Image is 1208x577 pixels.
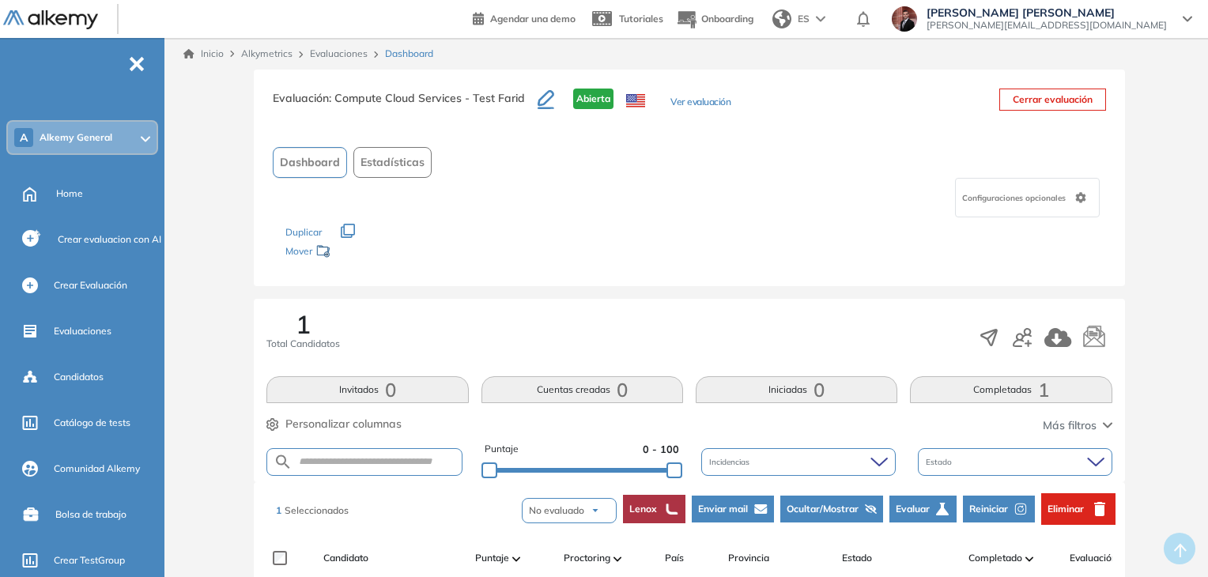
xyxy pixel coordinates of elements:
span: 1 [276,504,281,516]
span: Reiniciar [969,502,1008,516]
img: [missing "en.ARROW_ALT" translation] [1025,556,1033,561]
button: Onboarding [676,2,753,36]
img: SEARCH_ALT [274,452,293,472]
span: Proctoring [564,551,610,565]
div: Estado [918,448,1112,476]
button: Ocultar/Mostrar [780,496,883,522]
span: Home [56,187,83,201]
button: Eliminar [1041,493,1116,525]
span: Alkemy General [40,131,112,144]
span: Candidatos [54,370,104,384]
span: Alkymetrics [241,47,293,59]
span: Seleccionados [285,504,349,516]
img: [missing "en.ARROW_ALT" translation] [613,556,621,561]
button: Ver evaluación [670,95,730,111]
button: Completadas1 [910,376,1112,403]
a: Agendar una demo [473,8,576,27]
span: Onboarding [701,13,753,25]
button: Personalizar columnas [266,416,402,432]
span: Bolsa de trabajo [55,507,126,522]
span: Incidencias [709,456,753,468]
img: arrow [816,16,825,22]
button: Cuentas creadas0 [481,376,683,403]
div: Widget de chat [1129,501,1208,577]
button: Lenox [623,495,685,523]
span: Tutoriales [619,13,663,25]
span: País [665,551,684,565]
button: Dashboard [273,147,347,178]
span: Catálogo de tests [54,416,130,430]
span: 1 [296,311,311,337]
span: Eliminar [1048,502,1084,516]
div: Configuraciones opcionales [955,178,1100,217]
button: Iniciadas0 [696,376,897,403]
button: Cerrar evaluación [999,89,1106,111]
img: arrow [591,506,600,515]
span: 0 - 100 [643,442,679,457]
span: Evaluaciones [54,324,111,338]
button: Estadísticas [353,147,432,178]
span: ES [798,12,810,26]
img: [missing "en.ARROW_ALT" translation] [512,556,520,561]
span: Completado [968,551,1022,565]
span: No evaluado [529,503,584,518]
button: Invitados0 [266,376,468,403]
span: : Compute Cloud Services - Test Farid [329,91,525,105]
span: [PERSON_NAME] [PERSON_NAME] [927,6,1167,19]
a: Inicio [183,47,224,61]
span: Dashboard [280,154,340,171]
button: Evaluar [889,496,957,522]
span: Más filtros [1043,417,1097,434]
img: lenox.jpg [663,501,679,517]
span: Estado [842,551,872,565]
span: Ocultar/Mostrar [787,502,859,516]
span: Duplicar [285,226,322,238]
span: Evaluar [896,502,930,516]
span: Abierta [573,89,613,109]
span: Crear evaluacion con AI [58,232,161,247]
span: Dashboard [385,47,433,61]
span: A [20,131,28,144]
span: Puntaje [485,442,519,457]
span: Estado [926,456,955,468]
span: Enviar mail [698,502,748,516]
span: Agendar una demo [490,13,576,25]
button: Reiniciar [963,496,1035,522]
span: Personalizar columnas [285,416,402,432]
span: Candidato [323,551,368,565]
iframe: Chat Widget [1129,501,1208,577]
img: USA [626,94,645,108]
span: Evaluación [1070,551,1117,565]
img: Logo [3,10,98,30]
div: Mover [285,238,444,267]
div: Incidencias [701,448,896,476]
button: Enviar mail [692,496,774,522]
span: [PERSON_NAME][EMAIL_ADDRESS][DOMAIN_NAME] [927,19,1167,32]
span: Provincia [728,551,769,565]
span: Puntaje [475,551,509,565]
span: Estadísticas [361,154,425,171]
img: world [772,9,791,28]
span: Crear TestGroup [54,553,125,568]
span: Lenox [629,502,657,516]
button: Más filtros [1043,417,1112,434]
h3: Evaluación [273,89,538,122]
span: Crear Evaluación [54,278,127,292]
a: Evaluaciones [310,47,368,59]
span: Configuraciones opcionales [962,192,1069,204]
span: Comunidad Alkemy [54,462,140,476]
span: Total Candidatos [266,337,340,351]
